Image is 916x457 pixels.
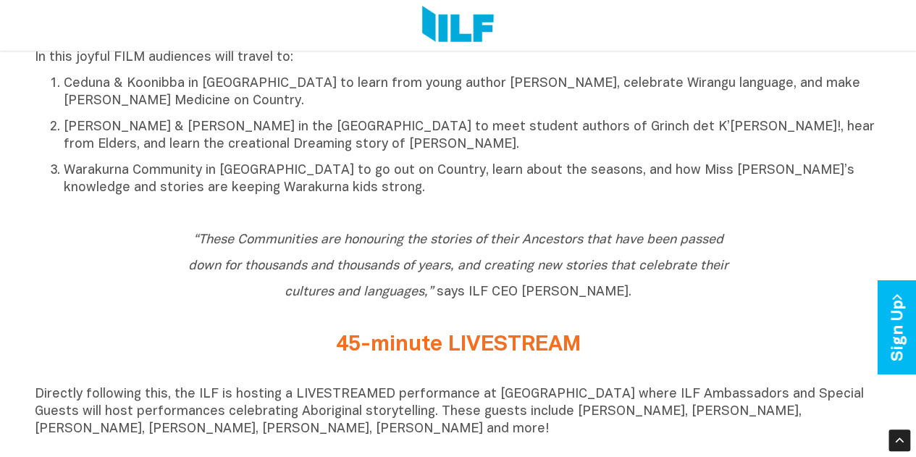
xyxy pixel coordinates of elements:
[35,386,882,438] p: Directly following this, the ILF is hosting a LIVESTREAMED performance at [GEOGRAPHIC_DATA] where...
[888,429,910,451] div: Scroll Back to Top
[422,6,494,45] img: Logo
[35,49,882,67] p: In this joyful FILM audiences will travel to:
[188,234,728,298] i: “These Communities are honouring the stories of their Ancestors that have been passed down for th...
[187,333,730,357] h2: 45-minute LIVESTREAM
[188,234,728,298] span: says ILF CEO [PERSON_NAME].
[64,119,882,154] p: [PERSON_NAME] & [PERSON_NAME] in the [GEOGRAPHIC_DATA] to meet student authors of Grinch det K’[P...
[64,75,882,110] p: Ceduna & Koonibba in [GEOGRAPHIC_DATA] to learn from young author [PERSON_NAME], celebrate Wirang...
[64,162,882,197] p: Warakurna Community in [GEOGRAPHIC_DATA] to go out on Country, learn about the seasons, and how M...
